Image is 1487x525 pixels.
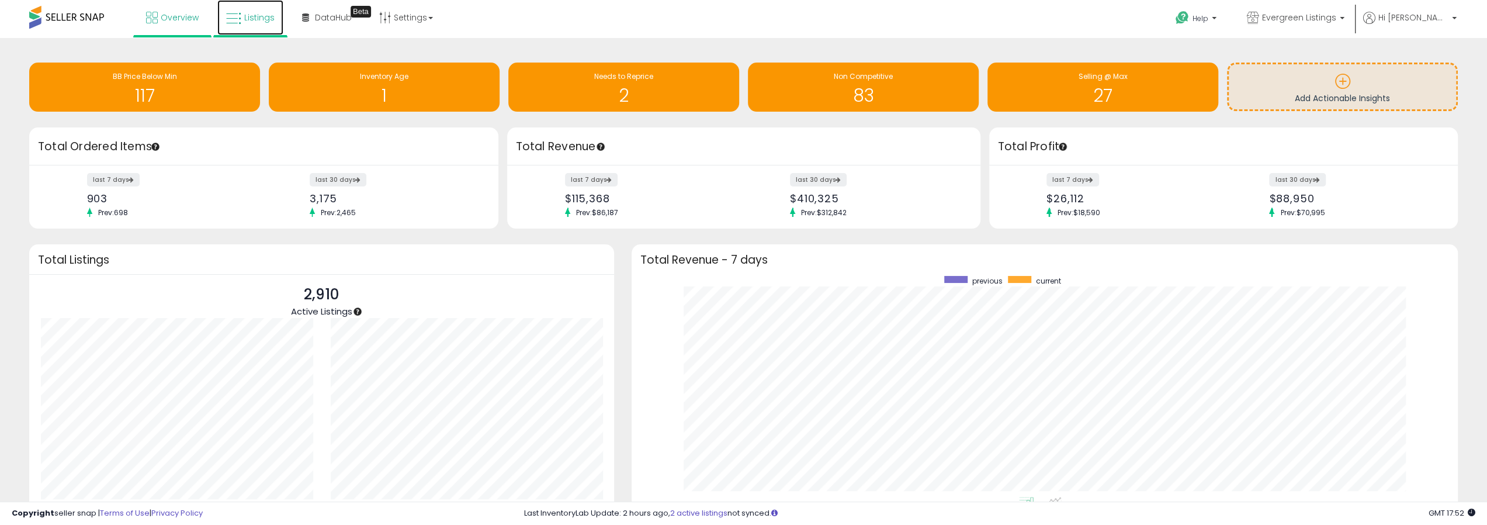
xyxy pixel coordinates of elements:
a: Privacy Policy [151,507,203,519]
a: BB Price Below Min 117 [29,63,260,112]
a: Selling @ Max 27 [987,63,1218,112]
a: Terms of Use [100,507,150,519]
a: Add Actionable Insights [1229,64,1456,109]
i: Get Help [1175,11,1190,25]
label: last 7 days [565,173,618,186]
span: BB Price Below Min [113,71,177,81]
b: 44 [206,499,220,513]
span: previous [972,276,1002,286]
a: Help [1166,2,1228,38]
div: Tooltip anchor [352,306,363,317]
span: Evergreen Listings [1262,12,1336,23]
span: DataHub [315,12,352,23]
span: Prev: $70,995 [1274,208,1330,217]
h1: 83 [754,86,973,105]
p: 2,910 [291,284,352,306]
b: 195 [495,499,510,513]
div: $26,112 [1046,192,1215,205]
span: Help [1193,13,1208,23]
span: Prev: 698 [92,208,134,217]
span: Non Competitive [834,71,893,81]
div: $88,950 [1269,192,1437,205]
h3: Total Listings [38,255,605,264]
strong: Copyright [12,507,54,519]
label: last 30 days [310,173,366,186]
label: last 7 days [1046,173,1099,186]
span: Prev: 2,465 [315,208,362,217]
span: Inventory Age [360,71,408,81]
div: Tooltip anchor [1058,141,1068,152]
span: Prev: $18,590 [1052,208,1106,217]
h3: Total Profit [998,139,1450,155]
h3: Total Revenue - 7 days [640,255,1449,264]
span: Needs to Reprice [594,71,653,81]
span: current [1035,276,1060,286]
a: Needs to Reprice 2 [508,63,739,112]
h1: 27 [993,86,1212,105]
h1: 1 [275,86,494,105]
h1: 2 [514,86,733,105]
a: Non Competitive 83 [748,63,979,112]
i: Click here to read more about un-synced listings. [771,509,778,517]
label: last 7 days [87,173,140,186]
span: Overview [161,12,199,23]
h3: Total Revenue [516,139,972,155]
span: 2025-10-9 17:52 GMT [1429,507,1475,519]
span: Add Actionable Insights [1295,92,1390,104]
div: seller snap | | [12,508,203,519]
b: 2866 [129,499,154,513]
b: 2715 [420,499,441,513]
a: 2 active listings [670,507,727,519]
div: 903 [87,192,255,205]
a: Hi [PERSON_NAME] [1363,12,1457,38]
div: Tooltip anchor [150,141,161,152]
span: Prev: $312,842 [795,208,852,217]
label: last 30 days [1269,173,1326,186]
span: Hi [PERSON_NAME] [1378,12,1448,23]
div: Last InventoryLab Update: 2 hours ago, not synced. [524,508,1475,519]
div: $115,368 [565,192,735,205]
div: 3,175 [310,192,478,205]
h1: 117 [35,86,254,105]
span: Listings [244,12,275,23]
div: Tooltip anchor [351,6,371,18]
div: Tooltip anchor [595,141,606,152]
span: Active Listings [291,305,352,317]
label: last 30 days [790,173,847,186]
h3: Total Ordered Items [38,139,490,155]
span: Prev: $86,187 [570,208,624,217]
span: Selling @ Max [1079,71,1128,81]
div: $410,325 [790,192,960,205]
a: Inventory Age 1 [269,63,500,112]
